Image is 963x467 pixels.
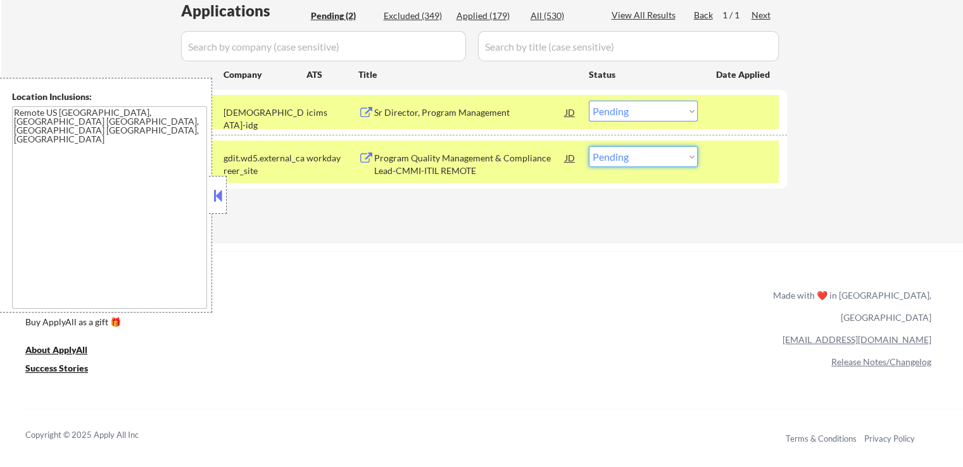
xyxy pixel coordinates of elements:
div: Back [694,9,714,22]
div: Excluded (349) [384,9,447,22]
div: icims [306,106,358,119]
div: Made with ❤️ in [GEOGRAPHIC_DATA], [GEOGRAPHIC_DATA] [768,284,931,328]
div: Sr Director, Program Management [374,106,565,119]
div: [DEMOGRAPHIC_DATA]-idg [223,106,306,131]
div: Date Applied [716,68,772,81]
a: Release Notes/Changelog [831,356,931,367]
div: workday [306,152,358,165]
div: JD [564,146,577,169]
div: Status [589,63,698,85]
a: Terms & Conditions [786,433,857,444]
a: [EMAIL_ADDRESS][DOMAIN_NAME] [783,334,931,345]
div: Buy ApplyAll as a gift 🎁 [25,318,152,327]
div: Location Inclusions: [12,90,207,103]
div: View All Results [612,9,679,22]
a: Buy ApplyAll as a gift 🎁 [25,315,152,331]
input: Search by company (case sensitive) [181,31,466,61]
div: All (530) [531,9,594,22]
u: Success Stories [25,363,88,373]
div: Title [358,68,577,81]
div: Pending (2) [311,9,374,22]
div: Applied (179) [456,9,520,22]
div: Applications [181,3,306,18]
div: gdit.wd5.external_career_site [223,152,306,177]
div: Program Quality Management & Compliance Lead-CMMI-ITIL REMOTE [374,152,565,177]
a: Refer & earn free applications 👯‍♀️ [25,302,508,315]
u: About ApplyAll [25,344,87,355]
div: Copyright © 2025 Apply All Inc [25,429,171,442]
div: ATS [306,68,358,81]
a: About ApplyAll [25,343,105,359]
div: Next [752,9,772,22]
a: Success Stories [25,361,105,377]
input: Search by title (case sensitive) [478,31,779,61]
div: Company [223,68,306,81]
div: 1 / 1 [722,9,752,22]
div: JD [564,101,577,123]
a: Privacy Policy [864,433,915,444]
